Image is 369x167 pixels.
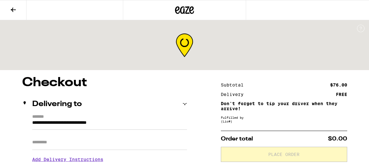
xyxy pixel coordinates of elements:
[221,147,347,162] button: Place Order
[221,116,347,123] div: Fulfilled by (Lic# )
[336,92,347,97] div: FREE
[221,83,248,87] div: Subtotal
[221,101,347,111] p: Don't forget to tip your driver when they arrive!
[268,152,299,157] span: Place Order
[221,92,248,97] div: Delivery
[328,136,347,142] span: $0.00
[32,100,82,108] h2: Delivering to
[22,76,187,89] h1: Checkout
[32,152,187,167] h3: Add Delivery Instructions
[330,83,347,87] div: $76.00
[221,136,253,142] span: Order total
